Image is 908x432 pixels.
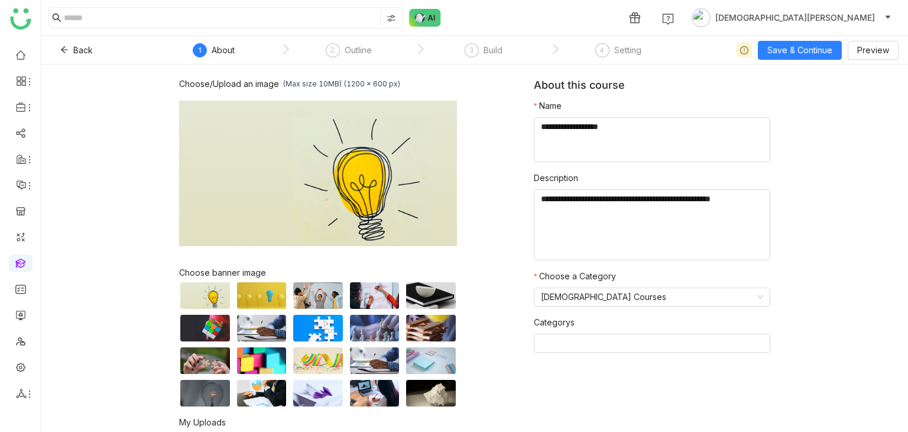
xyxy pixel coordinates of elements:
[595,43,641,65] div: 4Setting
[326,43,372,65] div: 2Outline
[534,270,616,283] label: Choose a Category
[179,417,534,427] div: My Uploads
[541,288,763,306] nz-select-item: Vishnu Courses
[73,44,93,57] span: Back
[51,41,102,60] button: Back
[767,44,832,57] span: Save & Continue
[848,41,899,60] button: Preview
[465,43,502,65] div: 3Build
[179,267,457,278] div: Choose banner image
[534,99,562,112] label: Name
[534,316,575,329] label: Categorys
[692,8,711,27] img: avatar
[469,46,474,54] span: 3
[614,43,641,57] div: Setting
[534,79,770,99] div: About this course
[662,13,674,25] img: help.svg
[534,172,578,185] label: Description
[484,43,502,57] div: Build
[758,41,842,60] button: Save & Continue
[179,79,279,89] div: Choose/Upload an image
[193,43,235,65] div: 1About
[198,46,202,54] span: 1
[212,43,235,57] div: About
[715,11,875,24] span: [DEMOGRAPHIC_DATA][PERSON_NAME]
[10,8,31,30] img: logo
[409,9,441,27] img: ask-buddy-normal.svg
[600,46,604,54] span: 4
[387,14,396,23] img: search-type.svg
[345,43,372,57] div: Outline
[283,79,400,88] div: (Max size 10MB) (1200 x 600 px)
[689,8,894,27] button: [DEMOGRAPHIC_DATA][PERSON_NAME]
[330,46,335,54] span: 2
[857,44,889,57] span: Preview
